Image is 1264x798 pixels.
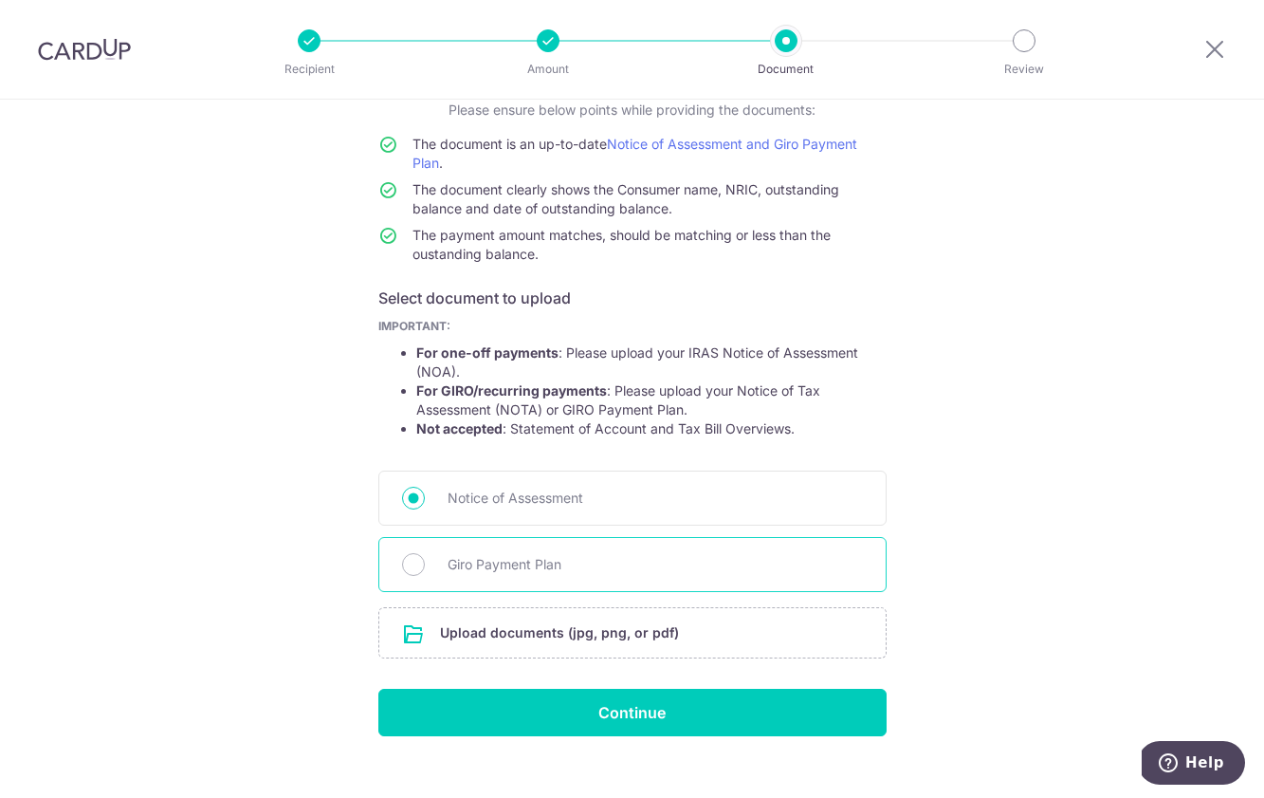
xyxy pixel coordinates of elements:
[412,136,857,171] span: The document is an up-to-date .
[954,60,1094,79] p: Review
[378,82,887,120] p: Your supporting documents will enable us to approve your payments smoothly! Please ensure below p...
[416,382,607,399] strong: For GIRO/recurring payments
[239,60,379,79] p: Recipient
[448,487,863,510] span: Notice of Assessment
[1142,741,1245,789] iframe: Opens a widget where you can find more information
[416,344,559,361] strong: For one-off payments
[412,227,831,262] span: The payment amount matches, should be matching or less than the oustanding balance.
[378,607,887,659] div: Upload documents (jpg, png, or pdf)
[412,136,857,171] a: Notice of Assessment and Giro Payment Plan
[378,319,450,333] b: IMPORTANT:
[416,381,887,419] li: : Please upload your Notice of Tax Assessment (NOTA) or GIRO Payment Plan.
[416,419,887,438] li: : Statement of Account and Tax Bill Overviews.
[416,420,503,436] strong: Not accepted
[448,553,863,576] span: Giro Payment Plan
[478,60,618,79] p: Amount
[378,689,887,736] input: Continue
[412,181,839,216] span: The document clearly shows the Consumer name, NRIC, outstanding balance and date of outstanding b...
[378,287,887,309] h6: Select document to upload
[38,38,131,61] img: CardUp
[416,343,887,381] li: : Please upload your IRAS Notice of Assessment (NOA).
[716,60,856,79] p: Document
